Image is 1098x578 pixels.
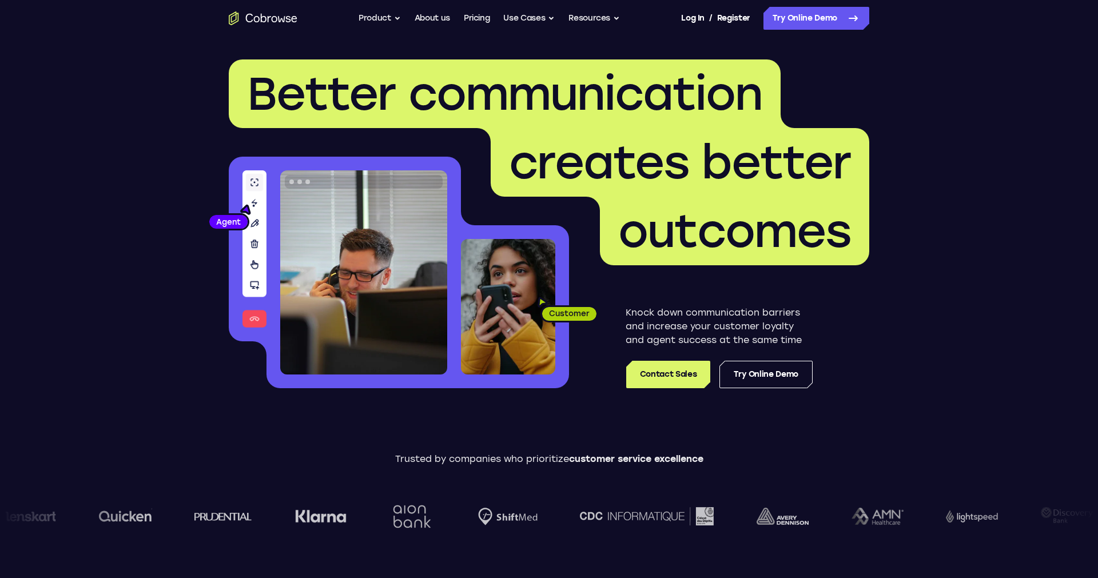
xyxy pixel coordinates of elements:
img: AMN Healthcare [758,508,810,525]
a: Try Online Demo [763,7,869,30]
a: About us [415,7,450,30]
a: Try Online Demo [719,361,813,388]
button: Use Cases [503,7,555,30]
img: A customer holding their phone [461,239,555,374]
span: / [709,11,713,25]
span: customer service excellence [569,453,703,464]
img: CDC Informatique [487,507,621,525]
button: Resources [568,7,620,30]
img: avery-dennison [664,508,716,525]
a: Go to the home page [229,11,297,25]
a: Pricing [464,7,490,30]
img: Shiftmed [385,508,444,525]
a: Log In [681,7,704,30]
span: Better communication [247,66,762,121]
a: Register [717,7,750,30]
p: Knock down communication barriers and increase your customer loyalty and agent success at the sam... [626,306,813,347]
img: Lightspeed [853,510,905,522]
button: Product [359,7,401,30]
span: outcomes [618,204,851,258]
a: Contact Sales [626,361,710,388]
img: Klarna [202,509,253,523]
span: creates better [509,135,851,190]
img: prudential [102,512,160,521]
img: Aion Bank [296,493,343,540]
img: A customer support agent talking on the phone [280,170,447,374]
